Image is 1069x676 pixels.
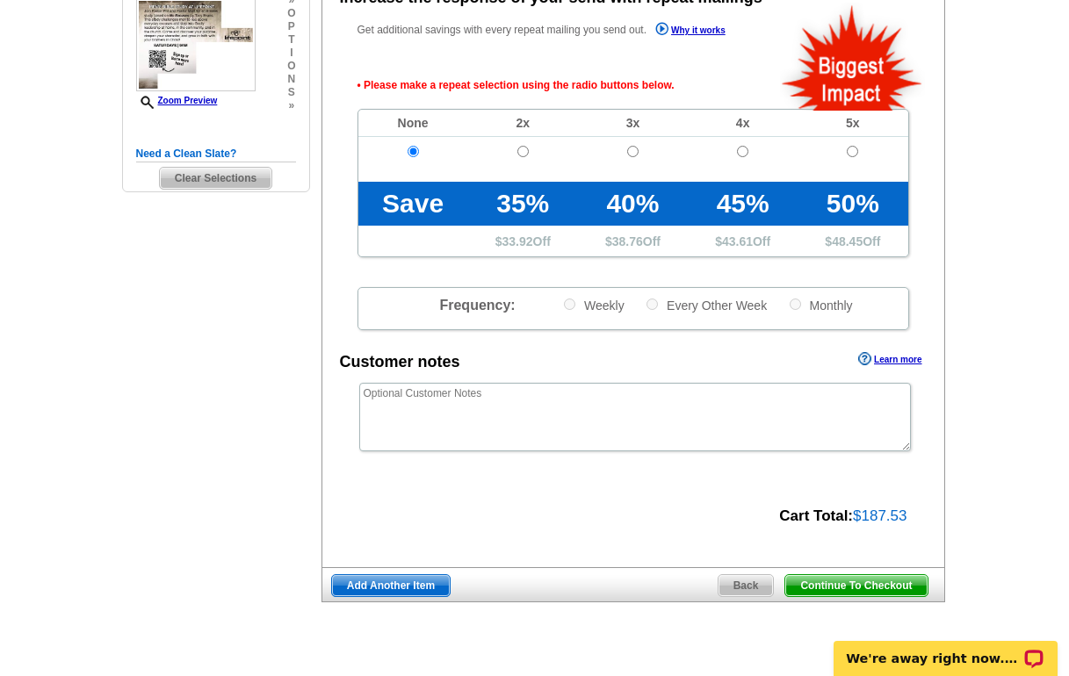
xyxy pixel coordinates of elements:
span: i [287,47,295,60]
td: $ Off [468,226,578,256]
td: 45% [688,182,798,226]
a: Learn more [858,352,921,366]
iframe: LiveChat chat widget [822,621,1069,676]
td: 40% [578,182,688,226]
td: $ Off [798,226,907,256]
span: 38.76 [612,234,643,248]
h5: Need a Clean Slate? [136,146,296,162]
span: Back [719,575,774,596]
td: 50% [798,182,907,226]
span: Clear Selections [160,168,271,189]
label: Monthly [788,297,853,313]
td: $ Off [688,226,798,256]
span: o [287,7,295,20]
span: 33.92 [502,234,533,248]
a: Back [718,574,775,597]
span: s [287,86,295,99]
td: 4x [688,110,798,137]
span: t [287,33,295,47]
a: Zoom Preview [136,96,218,105]
span: $187.53 [853,507,906,524]
td: 3x [578,110,688,137]
img: biggestImpact.png [780,3,925,111]
td: None [358,110,468,137]
span: Continue To Checkout [785,575,927,596]
p: Get additional savings with every repeat mailing you send out. [358,20,763,40]
span: p [287,20,295,33]
div: Customer notes [340,350,460,374]
td: $ Off [578,226,688,256]
input: Weekly [564,298,575,310]
span: • Please make a repeat selection using the radio buttons below. [358,61,909,109]
td: 5x [798,110,907,137]
span: Add Another Item [332,575,450,596]
td: 2x [468,110,578,137]
a: Why it works [655,22,726,40]
td: 35% [468,182,578,226]
span: n [287,73,295,86]
input: Every Other Week [646,298,658,310]
label: Weekly [562,297,625,313]
a: Add Another Item [331,574,451,597]
span: » [287,99,295,112]
input: Monthly [790,298,801,310]
span: o [287,60,295,73]
td: Save [358,182,468,226]
strong: Cart Total: [779,507,853,524]
label: Every Other Week [645,297,767,313]
span: Frequency: [439,298,515,313]
span: 48.45 [832,234,863,248]
span: 43.61 [722,234,753,248]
